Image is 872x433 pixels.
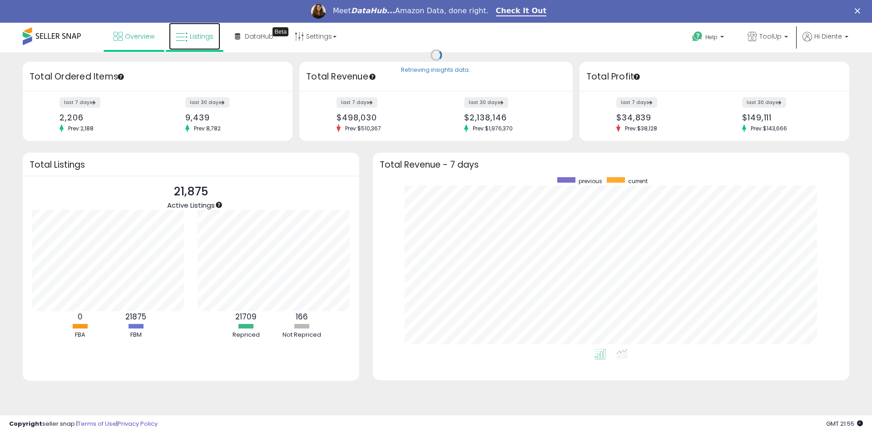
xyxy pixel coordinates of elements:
[579,177,602,185] span: previous
[9,419,42,428] strong: Copyright
[742,97,786,108] label: last 30 days
[628,177,648,185] span: current
[185,97,229,108] label: last 30 days
[803,32,848,52] a: Hi Diente
[235,311,257,322] b: 21709
[53,331,107,339] div: FBA
[741,23,795,52] a: ToolUp
[620,124,662,132] span: Prev: $38,128
[219,331,273,339] div: Repriced
[306,70,566,83] h3: Total Revenue
[59,113,151,122] div: 2,206
[746,124,792,132] span: Prev: $143,666
[78,311,83,322] b: 0
[633,73,641,81] div: Tooltip anchor
[368,73,377,81] div: Tooltip anchor
[337,113,429,122] div: $498,030
[64,124,98,132] span: Prev: 2,188
[826,419,863,428] span: 2025-09-17 21:55 GMT
[118,419,158,428] a: Privacy Policy
[468,124,517,132] span: Prev: $1,976,370
[169,23,220,50] a: Listings
[341,124,386,132] span: Prev: $510,367
[814,32,842,41] span: Hi Diente
[125,32,154,41] span: Overview
[190,32,213,41] span: Listings
[351,6,395,15] i: DataHub...
[30,70,286,83] h3: Total Ordered Items
[692,31,703,42] i: Get Help
[496,6,547,16] a: Check It Out
[228,23,280,50] a: DataHub
[288,23,343,50] a: Settings
[296,311,308,322] b: 166
[272,27,288,36] div: Tooltip anchor
[311,4,326,19] img: Profile image for Georgie
[78,419,116,428] a: Terms of Use
[117,73,125,81] div: Tooltip anchor
[759,32,782,41] span: ToolUp
[705,33,718,41] span: Help
[125,311,146,322] b: 21875
[855,8,864,14] div: Close
[189,124,225,132] span: Prev: 8,782
[616,97,657,108] label: last 7 days
[167,200,215,210] span: Active Listings
[275,331,329,339] div: Not Repriced
[616,113,708,122] div: $34,839
[9,420,158,428] div: seller snap | |
[59,97,100,108] label: last 7 days
[185,113,277,122] div: 9,439
[464,113,557,122] div: $2,138,146
[464,97,508,108] label: last 30 days
[107,23,161,50] a: Overview
[337,97,377,108] label: last 7 days
[586,70,842,83] h3: Total Profit
[380,161,842,168] h3: Total Revenue - 7 days
[685,24,733,52] a: Help
[333,6,489,15] div: Meet Amazon Data, done right.
[167,183,215,200] p: 21,875
[401,66,471,75] div: Retrieving insights data..
[245,32,273,41] span: DataHub
[109,331,163,339] div: FBM
[30,161,352,168] h3: Total Listings
[742,113,833,122] div: $149,111
[215,201,223,209] div: Tooltip anchor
